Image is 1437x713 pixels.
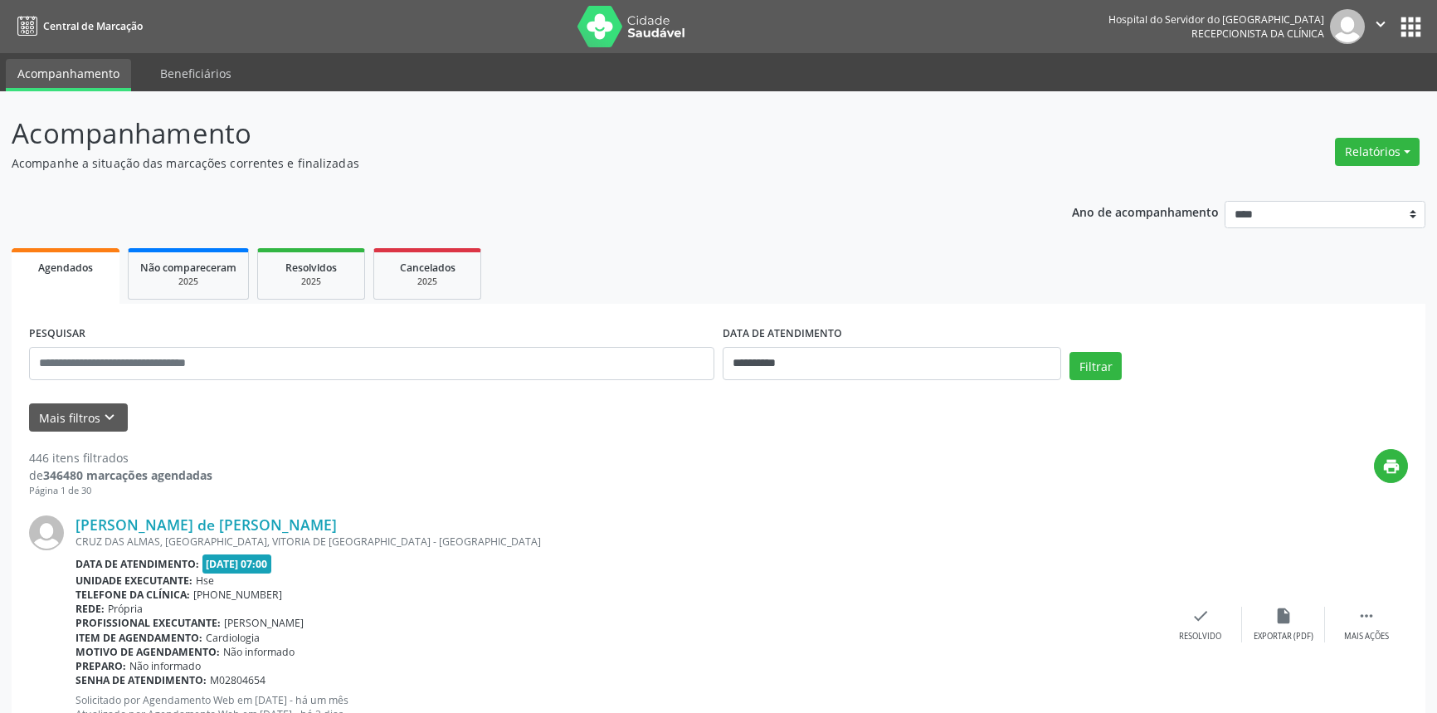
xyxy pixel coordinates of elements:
span: Não informado [129,659,201,673]
div: 446 itens filtrados [29,449,212,466]
p: Ano de acompanhamento [1072,201,1219,222]
b: Motivo de agendamento: [76,645,220,659]
span: Cancelados [400,261,455,275]
div: Resolvido [1179,631,1221,642]
p: Acompanhe a situação das marcações correntes e finalizadas [12,154,1001,172]
div: Página 1 de 30 [29,484,212,498]
b: Item de agendamento: [76,631,202,645]
button: Relatórios [1335,138,1420,166]
span: [PERSON_NAME] [224,616,304,630]
p: Acompanhamento [12,113,1001,154]
span: [PHONE_NUMBER] [193,588,282,602]
span: Recepcionista da clínica [1191,27,1324,41]
i: keyboard_arrow_down [100,408,119,427]
b: Preparo: [76,659,126,673]
b: Profissional executante: [76,616,221,630]
a: [PERSON_NAME] de [PERSON_NAME] [76,515,337,534]
div: Exportar (PDF) [1254,631,1313,642]
span: Resolvidos [285,261,337,275]
i:  [1357,607,1376,625]
div: de [29,466,212,484]
button: Filtrar [1069,352,1122,380]
span: Não compareceram [140,261,236,275]
strong: 346480 marcações agendadas [43,467,212,483]
button: Mais filtroskeyboard_arrow_down [29,403,128,432]
span: [DATE] 07:00 [202,554,272,574]
button: apps [1396,12,1425,42]
span: Central de Marcação [43,19,143,33]
b: Rede: [76,602,105,616]
a: Acompanhamento [6,59,131,91]
img: img [29,515,64,550]
b: Unidade executante: [76,574,192,588]
i:  [1371,15,1390,33]
span: Própria [108,602,143,616]
label: PESQUISAR [29,321,85,347]
i: check [1191,607,1210,625]
span: Hse [196,574,214,588]
span: Cardiologia [206,631,260,645]
div: 2025 [386,276,469,288]
div: Hospital do Servidor do [GEOGRAPHIC_DATA] [1108,12,1324,27]
div: 2025 [270,276,353,288]
img: img [1330,9,1365,44]
div: CRUZ DAS ALMAS, [GEOGRAPHIC_DATA], VITORIA DE [GEOGRAPHIC_DATA] - [GEOGRAPHIC_DATA] [76,535,1159,549]
button:  [1365,9,1396,44]
span: Agendados [38,261,93,275]
a: Beneficiários [149,59,243,88]
b: Telefone da clínica: [76,588,190,602]
a: Central de Marcação [12,12,143,40]
label: DATA DE ATENDIMENTO [723,321,842,347]
b: Senha de atendimento: [76,673,207,687]
div: 2025 [140,276,236,288]
span: Não informado [223,645,295,659]
span: M02804654 [210,673,265,687]
b: Data de atendimento: [76,557,199,571]
i: insert_drive_file [1274,607,1293,625]
button: print [1374,449,1408,483]
div: Mais ações [1344,631,1389,642]
i: print [1382,457,1400,476]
